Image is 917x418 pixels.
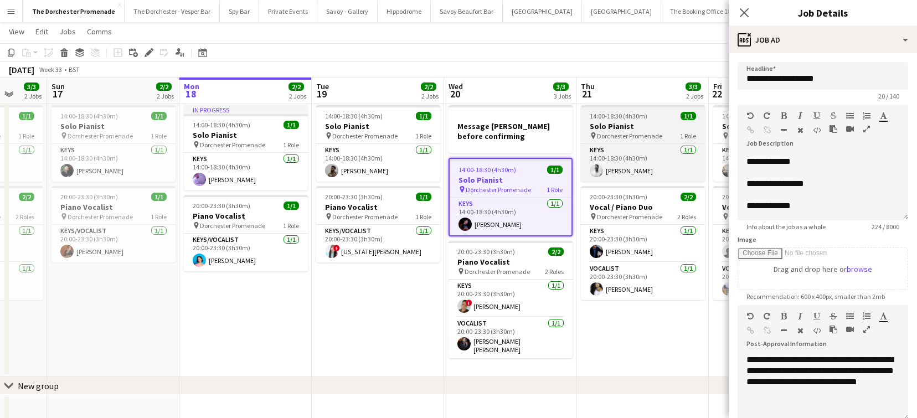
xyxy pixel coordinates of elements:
[332,213,398,221] span: Dorchester Promenade
[184,105,308,190] app-job-card: In progress14:00-18:30 (4h30m)1/1Solo Pianist Dorchester Promenade1 RoleKeys1/114:00-18:30 (4h30m...
[449,81,463,91] span: Wed
[846,125,854,133] button: Insert video
[325,193,383,201] span: 20:00-23:30 (3h30m)
[184,234,308,271] app-card-role: Keys/Vocalist1/120:00-23:30 (3h30m)[PERSON_NAME]
[59,27,76,37] span: Jobs
[686,82,701,91] span: 3/3
[713,105,837,182] app-job-card: 14:00-18:30 (4h30m)1/1Solo Pianist Dorchester Promenade1 RoleKeys1/114:00-18:30 (4h30m)[PERSON_NAME]
[259,1,317,22] button: Private Events
[18,132,34,140] span: 1 Role
[316,186,440,262] app-job-card: 20:00-23:30 (3h30m)1/1Piano Vocalist Dorchester Promenade1 RoleKeys/Vocalist1/120:00-23:30 (3h30m...
[24,92,42,100] div: 2 Jobs
[879,312,887,321] button: Text Color
[37,65,64,74] span: Week 33
[184,195,308,271] div: 20:00-23:30 (3h30m)1/1Piano Vocalist Dorchester Promenade1 RoleKeys/Vocalist1/120:00-23:30 (3h30m...
[9,27,24,37] span: View
[69,65,80,74] div: BST
[415,132,431,140] span: 1 Role
[156,82,172,91] span: 2/2
[316,105,440,182] app-job-card: 14:00-18:30 (4h30m)1/1Solo Pianist Dorchester Promenade1 RoleKeys1/114:00-18:30 (4h30m)[PERSON_NAME]
[597,213,662,221] span: Dorchester Promenade
[581,121,705,131] h3: Solo Pianist
[581,202,705,212] h3: Vocal / Piano Duo
[283,221,299,230] span: 1 Role
[863,111,870,120] button: Ordered List
[713,202,837,212] h3: Vocal / Piano Duo
[415,213,431,221] span: 1 Role
[333,245,340,251] span: !
[151,132,167,140] span: 1 Role
[284,202,299,210] span: 1/1
[449,280,573,317] app-card-role: Keys1/120:00-23:30 (3h30m)![PERSON_NAME]
[316,121,440,131] h3: Solo Pianist
[449,121,573,141] h3: Message [PERSON_NAME] before confirming
[846,111,854,120] button: Unordered List
[315,87,329,100] span: 19
[125,1,220,22] button: The Dorchester - Vesper Bar
[813,126,821,135] button: HTML Code
[713,144,837,182] app-card-role: Keys1/114:00-18:30 (4h30m)[PERSON_NAME]
[863,312,870,321] button: Ordered List
[879,111,887,120] button: Text Color
[449,105,573,153] div: Message [PERSON_NAME] before confirming
[457,247,515,256] span: 20:00-23:30 (3h30m)
[16,213,34,221] span: 2 Roles
[780,326,787,335] button: Horizontal Line
[796,326,804,335] button: Clear Formatting
[60,193,118,201] span: 20:00-23:30 (3h30m)
[713,262,837,300] app-card-role: Vocalist1/120:00-23:30 (3h30m)[PERSON_NAME]
[450,198,571,235] app-card-role: Keys1/114:00-18:30 (4h30m)[PERSON_NAME]
[547,185,563,194] span: 1 Role
[60,112,118,120] span: 14:00-18:30 (4h30m)
[35,27,48,37] span: Edit
[677,213,696,221] span: 2 Roles
[722,193,780,201] span: 20:00-23:30 (3h30m)
[449,241,573,358] app-job-card: 20:00-23:30 (3h30m)2/2Piano Vocalist Dorchester Promenade2 RolesKeys1/120:00-23:30 (3h30m)![PERSO...
[796,312,804,321] button: Italic
[431,1,503,22] button: Savoy Beaufort Bar
[746,111,754,120] button: Undo
[681,112,696,120] span: 1/1
[681,193,696,201] span: 2/2
[284,121,299,129] span: 1/1
[722,112,780,120] span: 14:00-18:30 (4h30m)
[863,325,870,334] button: Fullscreen
[597,132,662,140] span: Dorchester Promenade
[151,112,167,120] span: 1/1
[449,158,573,236] app-job-card: 14:00-18:30 (4h30m)1/1Solo Pianist Dorchester Promenade1 RoleKeys1/114:00-18:30 (4h30m)[PERSON_NAME]
[830,325,837,334] button: Paste as plain text
[24,82,39,91] span: 3/3
[447,87,463,100] span: 20
[184,105,308,114] div: In progress
[449,257,573,267] h3: Piano Vocalist
[184,130,308,140] h3: Solo Pianist
[780,126,787,135] button: Horizontal Line
[863,223,908,231] span: 224 / 8000
[780,312,787,321] button: Bold
[553,82,569,91] span: 3/3
[713,186,837,300] div: 20:00-23:30 (3h30m)1/2Vocal / Piano Duo Dorchester Promenade2 RolesKeys0/120:00-23:30 (3h30m) Voc...
[729,6,917,20] h3: Job Details
[830,312,837,321] button: Strikethrough
[554,92,571,100] div: 3 Jobs
[863,125,870,133] button: Fullscreen
[661,1,747,22] button: The Booking Office 1869
[51,186,176,262] app-job-card: 20:00-23:30 (3h30m)1/1Piano Vocalist Dorchester Promenade1 RoleKeys/Vocalist1/120:00-23:30 (3h30m...
[846,312,854,321] button: Unordered List
[450,175,571,185] h3: Solo Pianist
[416,112,431,120] span: 1/1
[157,92,174,100] div: 2 Jobs
[18,380,59,391] div: New group
[193,202,250,210] span: 20:00-23:30 (3h30m)
[51,105,176,182] app-job-card: 14:00-18:30 (4h30m)1/1Solo Pianist Dorchester Promenade1 RoleKeys1/114:00-18:30 (4h30m)[PERSON_NAME]
[316,202,440,212] h3: Piano Vocalist
[713,121,837,131] h3: Solo Pianist
[465,267,530,276] span: Dorchester Promenade
[31,24,53,39] a: Edit
[503,1,582,22] button: [GEOGRAPHIC_DATA]
[184,211,308,221] h3: Piano Vocalist
[200,221,265,230] span: Dorchester Promenade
